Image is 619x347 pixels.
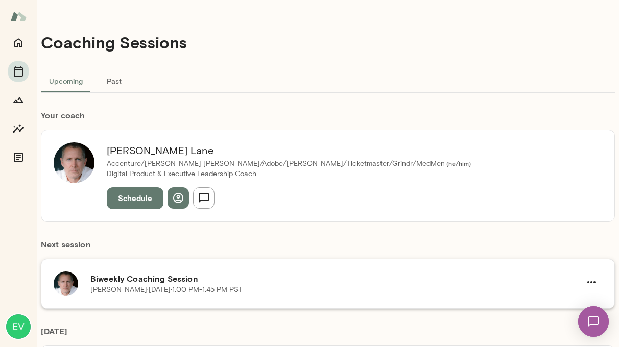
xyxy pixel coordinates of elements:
button: View profile [168,187,189,209]
h4: Coaching Sessions [41,33,187,52]
button: Documents [8,147,29,167]
img: Mike Lane [54,142,94,183]
button: Past [91,68,137,93]
p: [PERSON_NAME] · [DATE] · 1:00 PM-1:45 PM PST [90,285,243,295]
h6: Biweekly Coaching Session [90,272,581,285]
button: Schedule [107,187,163,209]
button: Insights [8,118,29,139]
p: Digital Product & Executive Leadership Coach [107,169,471,179]
button: Growth Plan [8,90,29,110]
button: Sessions [8,61,29,82]
div: basic tabs example [41,68,615,93]
h6: [DATE] [41,325,615,345]
h6: Next session [41,238,615,259]
h6: Your coach [41,109,615,121]
p: Accenture/[PERSON_NAME] [PERSON_NAME]/Adobe/[PERSON_NAME]/Ticketmaster/Grindr/MedMen [107,159,471,169]
h6: [PERSON_NAME] Lane [107,142,471,159]
span: ( he/him ) [445,160,471,167]
button: Upcoming [41,68,91,93]
button: Home [8,33,29,53]
img: Mento [10,7,27,26]
button: Send message [193,187,215,209]
img: Evan Roche [6,314,31,339]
